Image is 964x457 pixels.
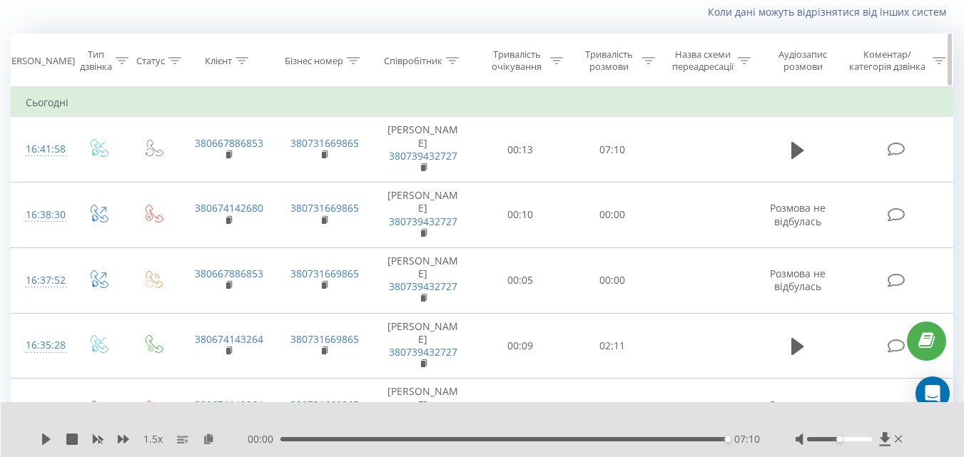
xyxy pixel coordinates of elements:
[475,247,567,313] td: 00:05
[567,379,659,444] td: 00:00
[136,55,165,67] div: Статус
[767,48,839,73] div: Аудіозапис розмови
[372,379,475,444] td: [PERSON_NAME]
[389,215,457,228] a: 380739432727
[143,432,163,446] span: 1.5 x
[567,183,659,248] td: 00:00
[708,5,953,19] a: Коли дані можуть відрізнятися вiд інших систем
[487,48,547,73] div: Тривалість очікування
[195,136,263,150] a: 380667886853
[372,247,475,313] td: [PERSON_NAME]
[26,332,56,359] div: 16:35:28
[671,48,734,73] div: Назва схеми переадресації
[915,376,950,411] div: Open Intercom Messenger
[290,267,359,280] a: 380731669865
[195,201,263,215] a: 380674142680
[389,149,457,163] a: 380739432727
[734,432,760,446] span: 07:10
[567,313,659,379] td: 02:11
[567,117,659,183] td: 07:10
[290,398,359,411] a: 380731669865
[3,55,75,67] div: [PERSON_NAME]
[372,117,475,183] td: [PERSON_NAME]
[290,332,359,346] a: 380731669865
[195,267,263,280] a: 380667886853
[26,397,56,425] div: 16:34:18
[11,88,953,117] td: Сьогодні
[389,279,457,293] a: 380739432727
[770,267,826,293] span: Розмова не відбулась
[290,201,359,215] a: 380731669865
[567,247,659,313] td: 00:00
[290,136,359,150] a: 380731669865
[26,135,56,163] div: 16:41:58
[384,55,442,67] div: Співробітник
[770,398,826,424] span: Розмова не відбулась
[770,201,826,227] span: Розмова не відбулась
[205,55,232,67] div: Клієнт
[372,183,475,248] td: [PERSON_NAME]
[475,183,567,248] td: 00:10
[475,379,567,444] td: 00:46
[846,48,929,73] div: Коментар/категорія дзвінка
[195,398,263,411] a: 380674143264
[389,345,457,359] a: 380739432727
[372,313,475,379] td: [PERSON_NAME]
[725,436,731,442] div: Accessibility label
[475,313,567,379] td: 00:09
[26,267,56,294] div: 16:37:52
[80,48,112,73] div: Тип дзвінка
[26,201,56,229] div: 16:38:30
[475,117,567,183] td: 00:13
[579,48,639,73] div: Тривалість розмови
[836,436,842,442] div: Accessibility label
[285,55,343,67] div: Бізнес номер
[248,432,280,446] span: 00:00
[195,332,263,346] a: 380674143264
